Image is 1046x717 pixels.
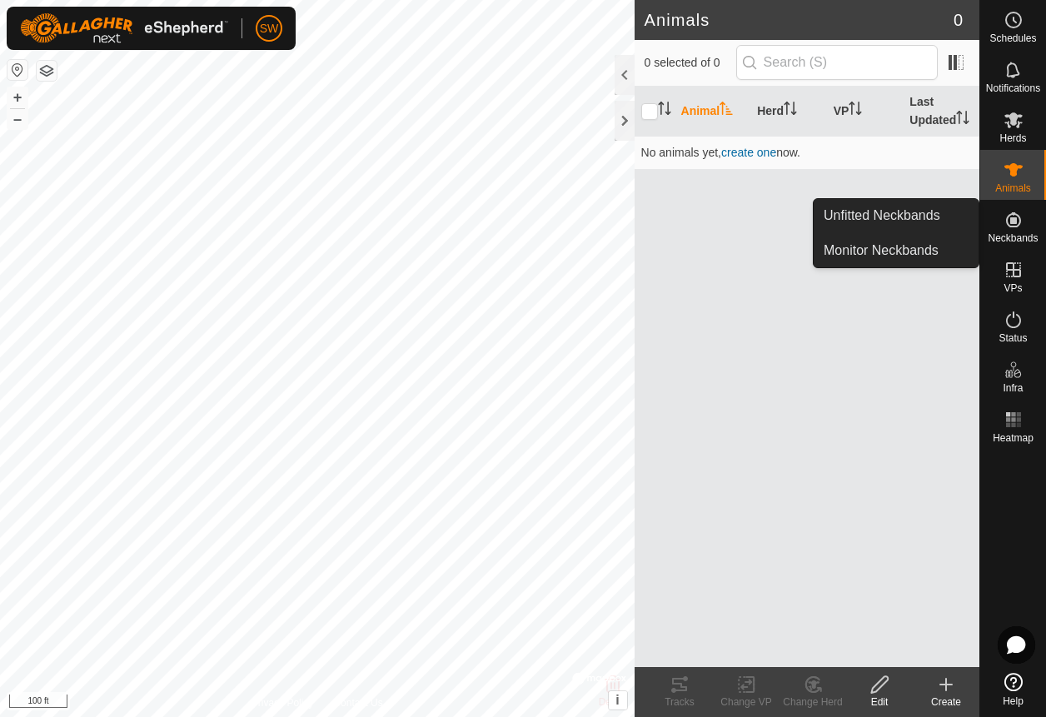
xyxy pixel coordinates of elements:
span: 0 [954,7,963,32]
th: VP [827,87,904,137]
div: Tracks [646,695,713,710]
a: Privacy Policy [252,695,314,710]
span: VPs [1004,283,1022,293]
span: Schedules [989,33,1036,43]
span: Herds [999,133,1026,143]
p-sorticon: Activate to sort [956,113,969,127]
a: Contact Us [333,695,382,710]
button: – [7,109,27,129]
p-sorticon: Activate to sort [720,104,733,117]
span: i [615,693,619,707]
span: Monitor Neckbands [824,241,939,261]
th: Last Updated [903,87,979,137]
th: Herd [750,87,827,137]
img: Gallagher Logo [20,13,228,43]
div: Change Herd [780,695,846,710]
input: Search (S) [736,45,938,80]
button: Map Layers [37,61,57,81]
span: Neckbands [988,233,1038,243]
p-sorticon: Activate to sort [849,104,862,117]
h2: Animals [645,10,954,30]
button: Reset Map [7,60,27,80]
span: Help [1003,696,1024,706]
a: Monitor Neckbands [814,234,979,267]
th: Animal [675,87,751,137]
td: No animals yet, now. [635,136,979,169]
span: Status [999,333,1027,343]
span: create one [721,146,776,159]
span: Infra [1003,383,1023,393]
span: Unfitted Neckbands [824,206,940,226]
div: Change VP [713,695,780,710]
div: Create [913,695,979,710]
span: Notifications [986,83,1040,93]
p-sorticon: Activate to sort [658,104,671,117]
p-sorticon: Activate to sort [784,104,797,117]
span: Heatmap [993,433,1034,443]
div: Edit [846,695,913,710]
a: Help [980,666,1046,713]
span: Animals [995,183,1031,193]
span: 0 selected of 0 [645,54,736,72]
button: + [7,87,27,107]
span: SW [260,20,279,37]
button: i [609,691,627,710]
a: Unfitted Neckbands [814,199,979,232]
